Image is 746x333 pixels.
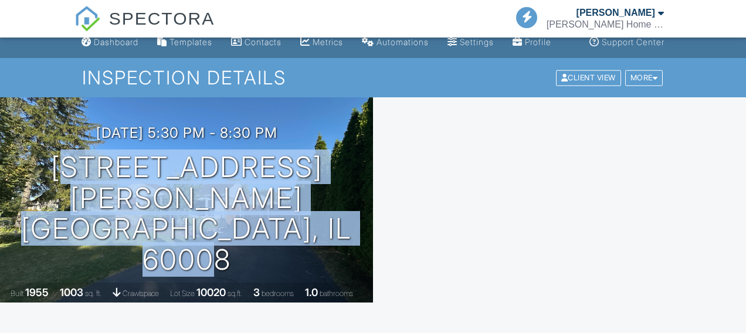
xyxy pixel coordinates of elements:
div: Profile [525,37,551,47]
div: Contacts [245,37,282,47]
a: Company Profile [508,32,556,53]
div: 1.0 [305,286,318,298]
div: Support Center [602,37,664,47]
a: Contacts [226,32,286,53]
a: SPECTORA [74,18,215,39]
div: Metrics [313,37,343,47]
span: sq. ft. [85,289,101,298]
div: Automations [377,37,429,47]
div: More [625,70,663,86]
span: bedrooms [262,289,294,298]
h1: Inspection Details [82,67,664,88]
a: Settings [443,32,499,53]
div: [PERSON_NAME] [577,7,655,19]
div: 3 [253,286,260,298]
div: 1955 [25,286,49,298]
span: SPECTORA [109,6,215,30]
span: Lot Size [170,289,195,298]
h1: [STREET_ADDRESS][PERSON_NAME] [GEOGRAPHIC_DATA], IL 60008 [19,152,354,276]
a: Automations (Basic) [357,32,433,53]
div: Settings [460,37,494,47]
span: bathrooms [320,289,353,298]
div: Meadows Home Inspections [547,19,664,30]
a: Client View [555,73,624,81]
span: sq.ft. [228,289,242,298]
div: 10020 [196,286,226,298]
span: Built [11,289,23,298]
a: Metrics [296,32,348,53]
a: Support Center [585,32,669,53]
div: 1003 [60,286,83,298]
div: Client View [556,70,621,86]
img: The Best Home Inspection Software - Spectora [74,6,100,32]
span: crawlspace [123,289,159,298]
h3: [DATE] 5:30 pm - 8:30 pm [96,125,277,141]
